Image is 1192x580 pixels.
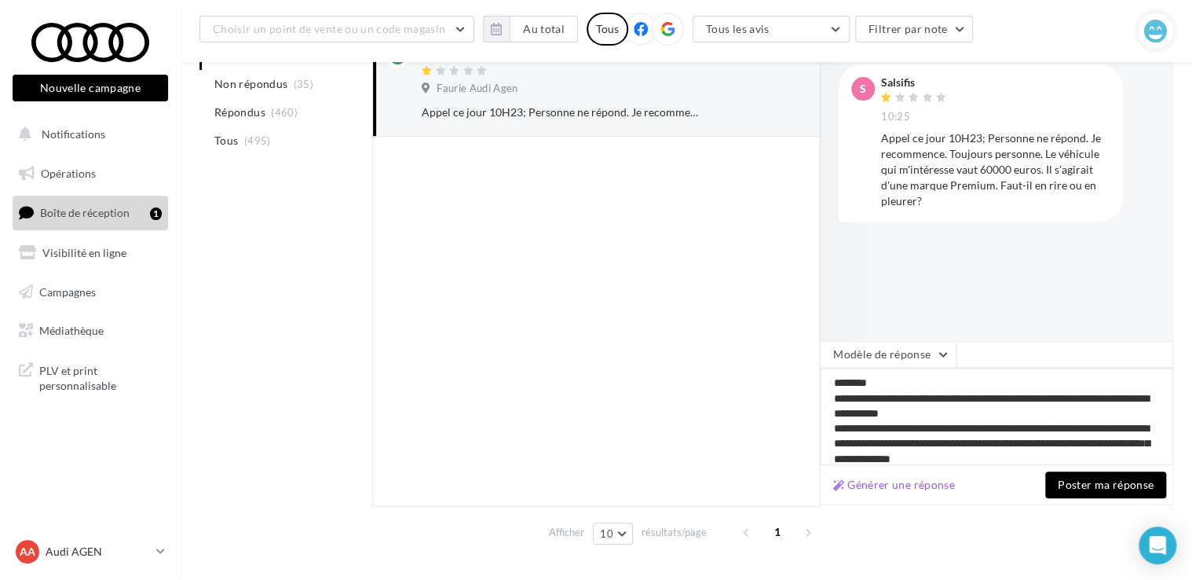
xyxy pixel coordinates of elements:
[1045,472,1166,498] button: Poster ma réponse
[39,324,104,337] span: Médiathèque
[214,76,287,92] span: Non répondus
[150,207,162,220] div: 1
[42,127,105,141] span: Notifications
[881,77,950,88] div: Salsifis
[9,196,171,229] a: Boîte de réception1
[860,81,866,97] span: S
[881,110,910,124] span: 10:25
[510,16,578,42] button: Au total
[244,134,271,147] span: (495)
[706,22,770,35] span: Tous les avis
[39,284,96,298] span: Campagnes
[9,118,165,151] button: Notifications
[820,341,956,368] button: Modèle de réponse
[271,106,298,119] span: (460)
[642,525,707,540] span: résultats/page
[214,133,238,149] span: Tous
[13,75,168,101] button: Nouvelle campagne
[881,130,1110,209] div: Appel ce jour 10H23; Personne ne répond. Je recommence. Toujours personne. Le véhicule qui m'inté...
[9,354,171,400] a: PLV et print personnalisable
[213,22,445,35] span: Choisir un point de vente ou un code magasin
[600,527,613,540] span: 10
[42,246,126,259] span: Visibilité en ligne
[483,16,578,42] button: Au total
[294,78,313,90] span: (35)
[40,206,130,219] span: Boîte de réception
[1139,527,1176,564] div: Open Intercom Messenger
[39,360,162,394] span: PLV et print personnalisable
[422,105,704,120] div: Appel ce jour 10H23; Personne ne répond. Je recommence. Toujours personne. Le véhicule qui m'inté...
[41,167,96,180] span: Opérations
[549,525,584,540] span: Afficher
[765,519,790,545] span: 1
[593,523,633,545] button: 10
[199,16,474,42] button: Choisir un point de vente ou un code magasin
[437,82,517,96] span: Faurie Audi Agen
[587,13,628,46] div: Tous
[46,544,150,560] p: Audi AGEN
[9,314,171,347] a: Médiathèque
[20,544,35,560] span: AA
[827,475,961,494] button: Générer une réponse
[855,16,974,42] button: Filtrer par note
[9,276,171,309] a: Campagnes
[9,157,171,190] a: Opérations
[13,537,168,567] a: AA Audi AGEN
[9,237,171,270] a: Visibilité en ligne
[214,105,265,120] span: Répondus
[693,16,850,42] button: Tous les avis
